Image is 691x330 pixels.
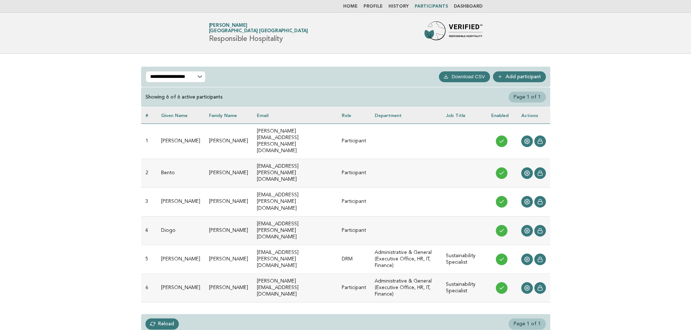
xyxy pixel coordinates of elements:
a: Participants [415,4,448,9]
td: [EMAIL_ADDRESS][PERSON_NAME][DOMAIN_NAME] [252,216,338,245]
a: Profile [363,4,383,9]
td: [EMAIL_ADDRESS][PERSON_NAME][DOMAIN_NAME] [252,159,338,188]
td: 6 [141,274,157,302]
button: Download CSV [439,71,490,82]
td: DRM [337,245,370,273]
td: Participant [337,188,370,216]
h1: Responsible Hospitality [209,24,308,42]
td: Diogo [157,216,205,245]
td: 4 [141,216,157,245]
td: Participant [337,159,370,188]
td: [PERSON_NAME] [157,124,205,159]
td: Bento [157,159,205,188]
span: [GEOGRAPHIC_DATA] [GEOGRAPHIC_DATA] [209,29,308,34]
td: Sustainability Specialist [441,245,487,273]
th: Email [252,107,338,124]
td: [PERSON_NAME] [157,188,205,216]
td: 2 [141,159,157,188]
td: [EMAIL_ADDRESS][PERSON_NAME][DOMAIN_NAME] [252,245,338,273]
div: Showing 6 of 6 active participants [145,94,223,100]
td: Administrative & General (Executive Office, HR, IT, Finance) [370,245,441,273]
td: [PERSON_NAME] [157,274,205,302]
td: [PERSON_NAME] [157,245,205,273]
a: Reload [145,318,179,329]
th: Given name [157,107,205,124]
td: [EMAIL_ADDRESS][PERSON_NAME][DOMAIN_NAME] [252,188,338,216]
th: Role [337,107,370,124]
th: Family name [205,107,252,124]
td: [PERSON_NAME] [205,188,252,216]
td: Participant [337,124,370,159]
a: [PERSON_NAME][GEOGRAPHIC_DATA] [GEOGRAPHIC_DATA] [209,23,308,33]
a: History [388,4,409,9]
td: [PERSON_NAME][EMAIL_ADDRESS][DOMAIN_NAME] [252,274,338,302]
a: Home [343,4,358,9]
th: Enabled [487,107,517,124]
td: [PERSON_NAME] [205,274,252,302]
td: [PERSON_NAME] [205,159,252,188]
th: Job Title [441,107,487,124]
th: Department [370,107,441,124]
td: Administrative & General (Executive Office, HR, IT, Finance) [370,274,441,302]
td: 3 [141,188,157,216]
td: Sustainability Specialist [441,274,487,302]
td: Participant [337,274,370,302]
td: [PERSON_NAME][EMAIL_ADDRESS][PERSON_NAME][DOMAIN_NAME] [252,124,338,159]
img: Forbes Travel Guide [424,21,482,45]
td: [PERSON_NAME] [205,245,252,273]
td: 1 [141,124,157,159]
td: [PERSON_NAME] [205,216,252,245]
td: [PERSON_NAME] [205,124,252,159]
td: Participant [337,216,370,245]
td: 5 [141,245,157,273]
a: Add participant [493,71,546,82]
a: Dashboard [454,4,482,9]
th: # [141,107,157,124]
